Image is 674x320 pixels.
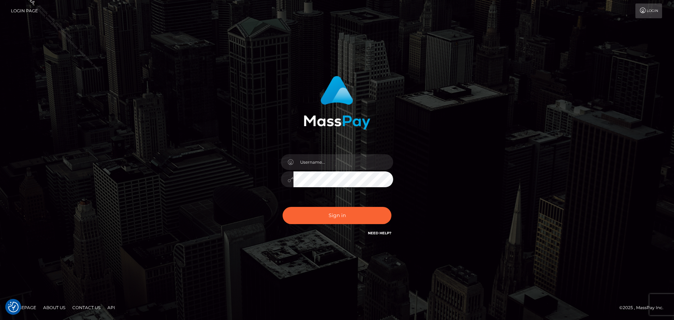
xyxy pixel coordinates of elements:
[304,76,370,130] img: MassPay Login
[8,302,19,312] button: Consent Preferences
[8,302,19,312] img: Revisit consent button
[11,4,38,18] a: Login Page
[105,302,118,313] a: API
[70,302,103,313] a: Contact Us
[293,154,393,170] input: Username...
[619,304,669,312] div: © 2025 , MassPay Inc.
[40,302,68,313] a: About Us
[368,231,391,235] a: Need Help?
[8,302,39,313] a: Homepage
[635,4,662,18] a: Login
[283,207,391,224] button: Sign in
